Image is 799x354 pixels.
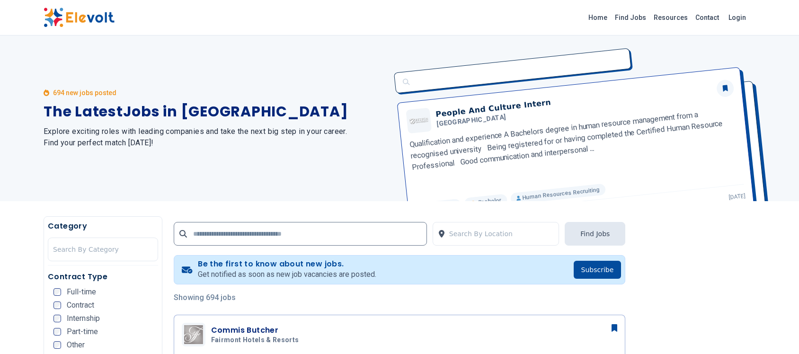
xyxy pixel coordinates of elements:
a: Find Jobs [611,10,650,25]
a: Home [585,10,611,25]
button: Find Jobs [565,222,625,246]
a: Contact [692,10,723,25]
p: Showing 694 jobs [174,292,626,303]
h3: Commis Butcher [211,325,303,336]
input: Other [53,341,61,349]
span: Full-time [67,288,96,296]
span: Other [67,341,85,349]
input: Part-time [53,328,61,336]
h5: Category [48,221,158,232]
input: Contract [53,301,61,309]
span: Contract [67,301,94,309]
img: Fairmont Hotels & Resorts [184,325,203,344]
h1: The Latest Jobs in [GEOGRAPHIC_DATA] [44,103,388,120]
span: Part-time [67,328,98,336]
button: Subscribe [574,261,621,279]
h2: Explore exciting roles with leading companies and take the next big step in your career. Find you... [44,126,388,149]
a: Resources [650,10,692,25]
img: Elevolt [44,8,115,27]
h4: Be the first to know about new jobs. [198,259,376,269]
p: Get notified as soon as new job vacancies are posted. [198,269,376,280]
input: Full-time [53,288,61,296]
input: Internship [53,315,61,322]
a: Login [723,8,752,27]
h5: Contract Type [48,271,158,283]
span: Fairmont Hotels & Resorts [211,336,299,345]
span: Internship [67,315,100,322]
p: 694 new jobs posted [53,88,116,97]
